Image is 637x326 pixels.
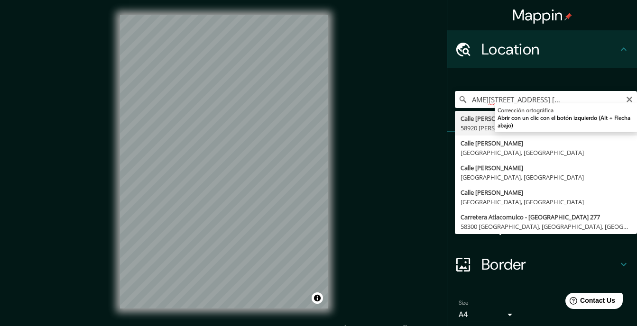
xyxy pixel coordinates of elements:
div: A4 [459,307,516,322]
div: [GEOGRAPHIC_DATA], [GEOGRAPHIC_DATA] [461,172,631,182]
button: Toggle attribution [312,292,323,304]
h4: Layout [481,217,618,236]
div: 58300 [GEOGRAPHIC_DATA], [GEOGRAPHIC_DATA], [GEOGRAPHIC_DATA] [461,222,631,231]
canvas: Map [120,15,328,308]
div: [GEOGRAPHIC_DATA], [GEOGRAPHIC_DATA] [461,197,631,207]
div: Border [447,245,637,283]
label: Size [459,299,469,307]
div: Calle [PERSON_NAME] [461,163,631,172]
div: 58920 [PERSON_NAME], [GEOGRAPHIC_DATA], [GEOGRAPHIC_DATA] [461,123,631,133]
h4: Mappin [512,6,572,25]
div: Location [447,30,637,68]
button: Clear [626,94,633,103]
div: Pins [447,132,637,170]
h4: Border [481,255,618,274]
div: Calle [PERSON_NAME] [461,114,631,123]
div: Style [447,170,637,208]
div: Layout [447,208,637,245]
div: Calle [PERSON_NAME] [461,138,631,148]
iframe: Help widget launcher [553,289,627,316]
div: [GEOGRAPHIC_DATA], [GEOGRAPHIC_DATA] [461,148,631,157]
h4: Location [481,40,618,59]
div: Carretera Atlacomulco - [GEOGRAPHIC_DATA] 277 [461,212,631,222]
img: pin-icon.png [564,13,572,20]
input: Pick your city or area [455,91,637,108]
div: Calle [PERSON_NAME] [461,188,631,197]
